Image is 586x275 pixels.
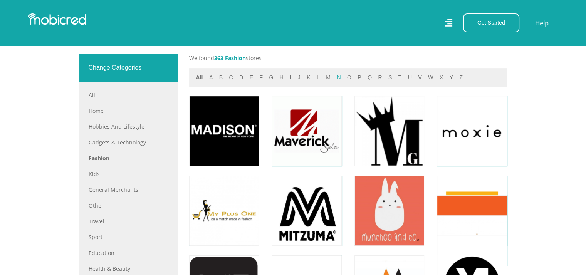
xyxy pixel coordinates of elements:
button: u [406,73,414,82]
button: m [324,73,333,82]
button: Get Started [463,13,519,32]
button: d [237,73,245,82]
a: Sport [89,233,168,241]
span: Fashion [225,54,246,62]
span: 363 [214,54,223,62]
p: We found stores [189,54,507,62]
button: b [217,73,225,82]
button: h [277,73,286,82]
a: Gadgets & Technology [89,138,168,146]
button: i [287,73,294,82]
a: Home [89,107,168,115]
button: c [227,73,235,82]
a: Fashion [89,154,168,162]
button: w [426,73,435,82]
a: All [89,91,168,99]
button: f [257,73,265,82]
button: s [386,73,394,82]
a: General Merchants [89,186,168,194]
button: All [194,73,205,82]
a: Hobbies and Lifestyle [89,122,168,131]
a: Help [535,18,549,28]
a: Education [89,249,168,257]
button: a [207,73,215,82]
a: Health & Beauty [89,265,168,273]
button: g [267,73,275,82]
button: x [437,73,445,82]
div: Change Categories [79,54,178,82]
a: Travel [89,217,168,225]
button: t [396,73,404,82]
button: o [345,73,354,82]
a: Kids [89,170,168,178]
button: j [296,73,303,82]
button: l [314,73,322,82]
a: Other [89,201,168,210]
button: z [457,73,465,82]
button: r [376,73,384,82]
button: k [304,73,312,82]
button: v [416,73,424,82]
button: p [355,73,363,82]
button: e [247,73,255,82]
img: Mobicred [28,13,86,25]
button: n [334,73,343,82]
button: q [365,73,374,82]
button: y [447,73,455,82]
